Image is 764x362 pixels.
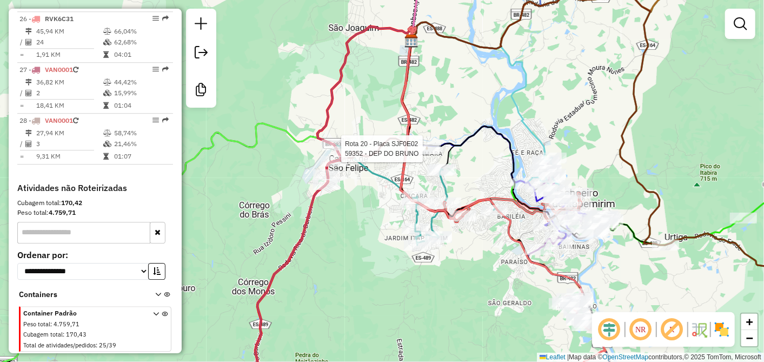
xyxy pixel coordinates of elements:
[114,77,168,88] td: 44,42%
[729,13,751,35] a: Exibir filtros
[190,13,212,37] a: Nova sessão e pesquisa
[23,341,96,349] span: Total de atividades/pedidos
[404,34,418,48] img: Farid - Cachoeiro
[114,100,168,111] td: 01:04
[162,66,169,73] em: Rota exportada
[61,199,82,207] strong: 170,42
[36,49,103,60] td: 1,91 KM
[540,353,566,361] a: Leaflet
[152,117,159,123] em: Opções
[23,320,50,328] span: Peso total
[746,331,753,345] span: −
[103,153,109,160] i: Tempo total em rota
[19,37,25,48] td: /
[36,151,103,162] td: 9,31 KM
[23,331,63,338] span: Cubagem total
[103,28,111,35] i: % de utilização do peso
[19,116,78,124] span: 28 -
[148,263,165,280] button: Ordem crescente
[25,28,32,35] i: Distância Total
[25,39,32,45] i: Total de Atividades
[746,315,753,328] span: +
[103,51,109,58] i: Tempo total em rota
[36,128,103,139] td: 27,94 KM
[45,15,74,23] span: RVK6C31
[114,128,168,139] td: 58,74%
[99,341,116,349] span: 25/39
[36,37,103,48] td: 24
[713,321,730,338] img: Exibir/Ocultar setores
[45,116,73,124] span: VAN0001
[19,49,25,60] td: =
[537,353,764,362] div: Map data © contributors,© 2025 TomTom, Microsoft
[114,139,168,149] td: 21,46%
[103,79,111,85] i: % de utilização do peso
[114,88,168,98] td: 15,99%
[36,100,103,111] td: 18,41 KM
[36,139,103,149] td: 3
[19,289,141,300] span: Containers
[162,117,169,123] em: Rota exportada
[103,39,111,45] i: % de utilização da cubagem
[567,353,569,361] span: |
[114,151,168,162] td: 01:07
[114,49,168,60] td: 04:01
[596,317,622,343] span: Ocultar deslocamento
[17,198,173,208] div: Cubagem total:
[628,317,654,343] span: Ocultar NR
[36,26,103,37] td: 45,94 KM
[17,248,173,261] label: Ordenar por:
[19,100,25,111] td: =
[36,88,103,98] td: 2
[190,79,212,103] a: Criar modelo
[152,15,159,22] em: Opções
[50,320,52,328] span: :
[103,102,109,109] i: Tempo total em rota
[152,66,159,73] em: Opções
[103,130,111,136] i: % de utilização do peso
[19,139,25,149] td: /
[96,341,97,349] span: :
[741,314,758,330] a: Zoom in
[73,117,78,124] i: Veículo já utilizado nesta sessão
[190,42,212,66] a: Exportar sessão
[603,353,649,361] a: OpenStreetMap
[54,320,79,328] span: 4.759,71
[17,208,173,218] div: Peso total:
[741,330,758,346] a: Zoom out
[162,15,169,22] em: Rota exportada
[19,151,25,162] td: =
[25,141,32,147] i: Total de Atividades
[45,65,73,74] span: VAN0001
[36,77,103,88] td: 36,82 KM
[25,79,32,85] i: Distância Total
[659,317,685,343] span: Exibir rótulo
[63,331,64,338] span: :
[19,65,78,74] span: 27 -
[17,183,173,193] h4: Atividades não Roteirizadas
[103,90,111,96] i: % de utilização da cubagem
[25,90,32,96] i: Total de Atividades
[19,15,74,23] span: 26 -
[103,141,111,147] i: % de utilização da cubagem
[114,37,168,48] td: 62,68%
[49,208,76,216] strong: 4.759,71
[25,130,32,136] i: Distância Total
[114,26,168,37] td: 66,04%
[73,67,78,73] i: Veículo já utilizado nesta sessão
[23,308,140,318] span: Container Padrão
[19,88,25,98] td: /
[66,331,87,338] span: 170,43
[690,321,708,338] img: Fluxo de ruas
